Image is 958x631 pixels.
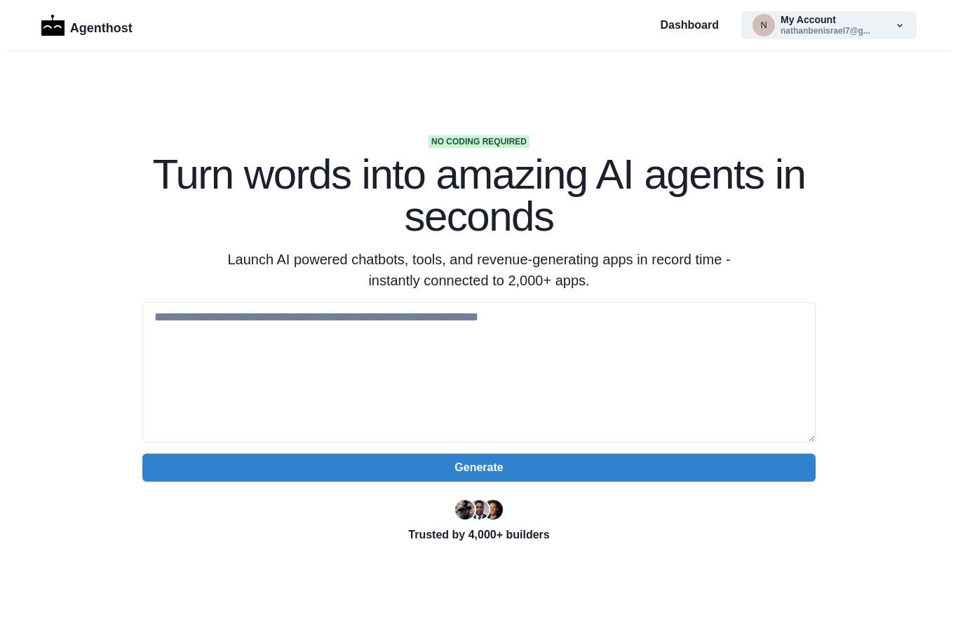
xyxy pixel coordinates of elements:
span: No coding required [429,135,529,148]
img: Kent Dodds [483,500,503,520]
p: Launch AI powered chatbots, tools, and revenue-generating apps in record time - instantly connect... [210,249,748,291]
p: Agenthost [70,13,133,38]
p: Trusted by 4,000+ builders [142,527,816,543]
img: Logo [41,15,65,36]
h1: Turn words into amazing AI agents in seconds [142,154,816,238]
img: Ryan Florence [455,500,475,520]
a: Dashboard [660,17,719,34]
button: Generate [142,454,816,482]
img: Segun Adebayo [469,500,489,520]
button: nathanbenisrael7@gmail.comMy Accountnathanbenisrael7@g... [741,11,917,39]
a: LogoAgenthost [41,13,133,38]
